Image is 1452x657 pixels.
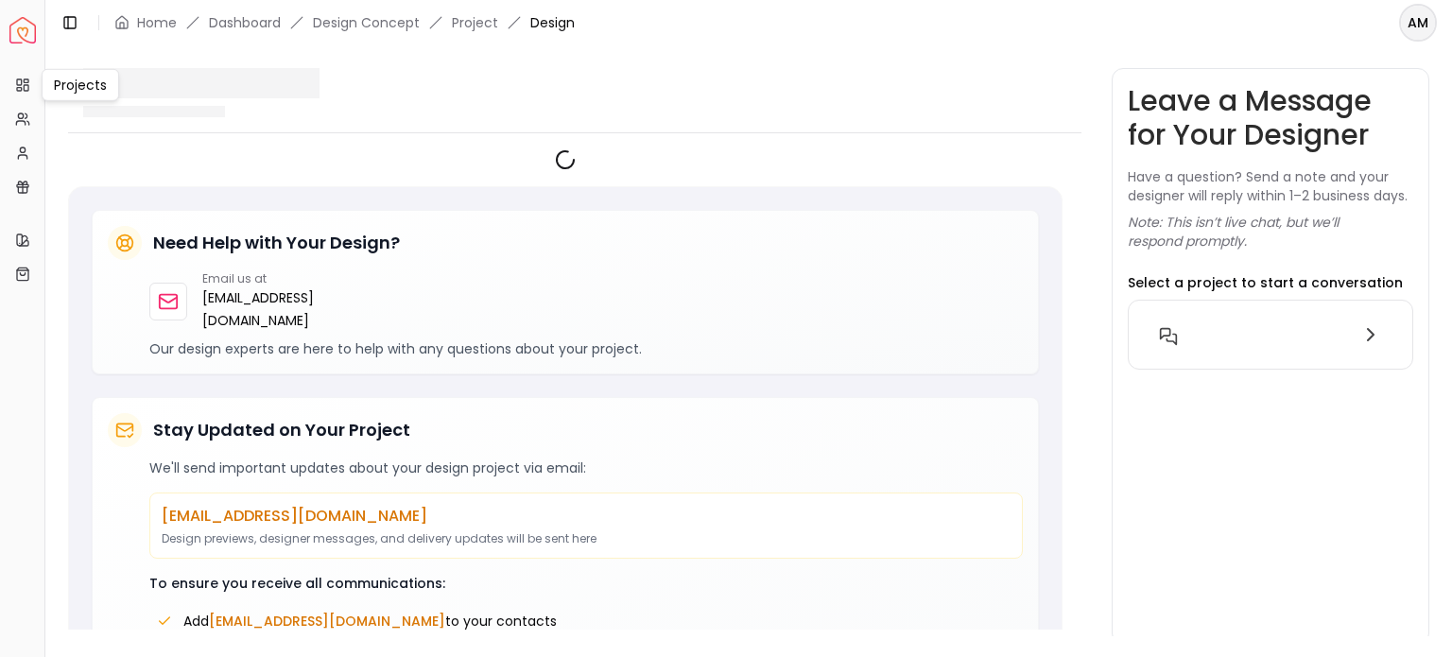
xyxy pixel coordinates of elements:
button: AM [1399,4,1437,42]
a: Dashboard [209,13,281,32]
p: Design previews, designer messages, and delivery updates will be sent here [162,531,1011,546]
p: Have a question? Send a note and your designer will reply within 1–2 business days. [1128,167,1413,205]
h5: Need Help with Your Design? [153,230,400,256]
a: Home [137,13,177,32]
p: Our design experts are here to help with any questions about your project. [149,339,1023,358]
h3: Leave a Message for Your Designer [1128,84,1413,152]
a: Spacejoy [9,17,36,43]
p: Note: This isn’t live chat, but we’ll respond promptly. [1128,213,1413,251]
span: Add to your contacts [183,612,557,631]
nav: breadcrumb [114,13,575,32]
img: Spacejoy Logo [9,17,36,43]
p: [EMAIL_ADDRESS][DOMAIN_NAME] [162,505,1011,527]
span: [EMAIL_ADDRESS][DOMAIN_NAME] [209,612,445,631]
div: Projects [42,69,119,101]
span: Design [530,13,575,32]
span: AM [1401,6,1435,40]
p: To ensure you receive all communications: [149,574,1023,593]
p: Email us at [202,271,345,286]
h5: Stay Updated on Your Project [153,417,410,443]
p: We'll send important updates about your design project via email: [149,458,1023,477]
li: Design Concept [313,13,420,32]
a: Project [452,13,498,32]
p: Select a project to start a conversation [1128,273,1403,292]
a: [EMAIL_ADDRESS][DOMAIN_NAME] [202,286,345,332]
